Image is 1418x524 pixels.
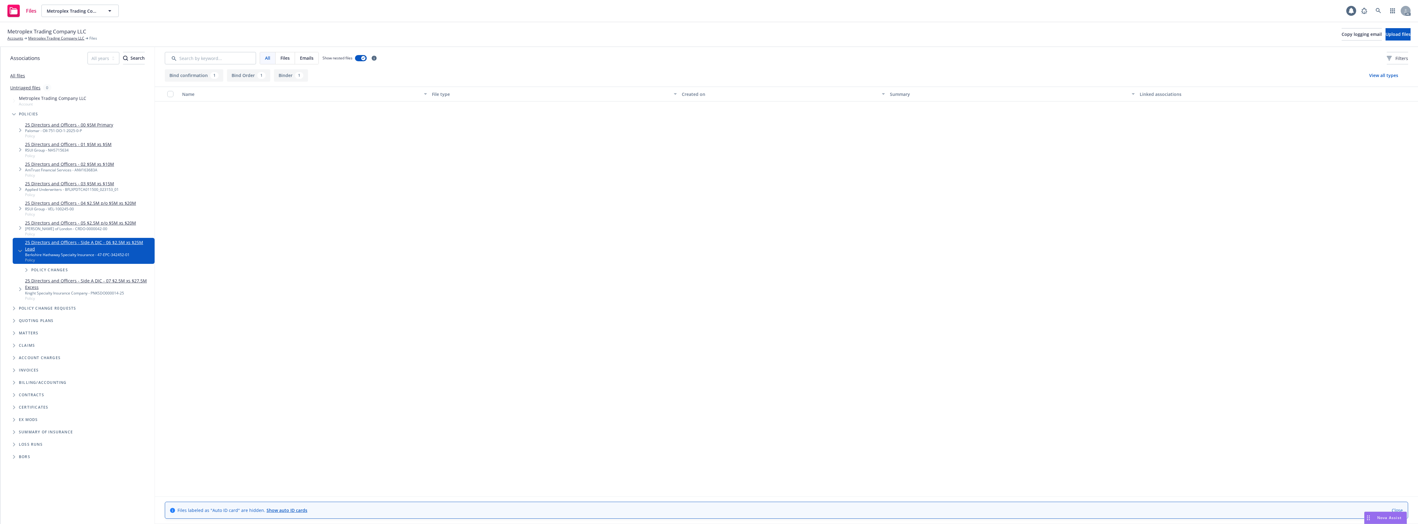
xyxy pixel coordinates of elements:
span: Files [89,36,97,41]
div: 1 [210,72,219,79]
a: Accounts [7,36,23,41]
div: Name [182,91,420,97]
button: File type [429,87,679,101]
button: Summary [887,87,1137,101]
button: Bind confirmation [165,69,223,82]
button: Created on [679,87,887,101]
div: 0 [43,84,51,91]
span: Account [19,101,86,107]
div: Summary [890,91,1128,97]
span: Show nested files [322,55,352,61]
div: Applied Underwriters - BFLXPDTCA011500_023153_01 [25,187,119,192]
span: Upload files [1386,31,1411,37]
span: All [265,55,270,61]
span: Account charges [19,356,61,360]
span: Emails [300,55,314,61]
div: Berkshire Hathaway Specialty Insurance - 47-EPC-342452-01 [25,252,152,257]
span: Policy [25,133,113,139]
span: Files [280,55,290,61]
span: Policy change requests [19,307,76,310]
a: Close [1392,507,1403,513]
span: Associations [10,54,40,62]
a: 25 Directors and Officers - 01 $5M xs $5M [25,141,112,148]
a: 25 Directors and Officers - 05 $2.5M p/o $5M xs $20M [25,220,136,226]
a: Switch app [1386,5,1399,17]
a: Show auto ID cards [267,507,307,513]
button: Linked associations [1137,87,1387,101]
div: Linked associations [1140,91,1385,97]
span: Filters [1395,55,1408,62]
a: 25 Directors and Officers - Side A DIC - 06 $2.5M xs $25M Lead [25,239,152,252]
span: Invoices [19,368,39,372]
span: Billing/Accounting [19,381,67,384]
span: Contracts [19,393,44,397]
div: Folder Tree Example [0,376,155,463]
span: BORs [19,455,30,459]
span: Claims [19,344,35,347]
button: Upload files [1386,28,1411,41]
span: Policy [25,231,136,237]
div: Created on [682,91,878,97]
a: 25 Directors and Officers - 00 $5M Primary [25,122,113,128]
a: Files [5,2,39,19]
div: [PERSON_NAME] of London - CRDO-0000042-00 [25,226,136,231]
span: Files [26,8,36,13]
span: Certificates [19,406,48,409]
button: SearchSearch [123,52,145,64]
div: 1 [295,72,303,79]
a: Report a Bug [1358,5,1370,17]
span: Ex Mods [19,418,38,422]
a: Search [1372,5,1385,17]
span: Metroplex Trading Company LLC [7,28,86,36]
a: Metroplex Trading Company LLC [28,36,84,41]
div: Knight Specialty Insurance Company - PNKSDO000014-25 [25,290,152,296]
span: Loss Runs [19,443,43,446]
a: Untriaged files [10,84,41,91]
a: All files [10,73,25,79]
button: Metroplex Trading Company LLC [41,5,119,17]
button: Nova Assist [1364,512,1407,524]
span: Summary of insurance [19,430,73,434]
div: RSUI Group - VEL-100245-00 [25,206,136,212]
a: 25 Directors and Officers - 04 $2.5M p/o $5M xs $20M [25,200,136,206]
span: Quoting plans [19,319,54,323]
a: 25 Directors and Officers - 03 $5M xs $15M [25,180,119,187]
span: Policy [25,192,119,197]
button: Bind Order [227,69,270,82]
button: View all types [1359,69,1408,82]
span: Policy [25,173,114,178]
div: Palomar - OII-751-DO-1-2025-0-P [25,128,113,133]
div: AmTrust Financial Services - ANV163683A [25,167,114,173]
span: Metroplex Trading Company LLC [47,8,100,14]
button: Filters [1387,52,1408,64]
span: Files labeled as "Auto ID card" are hidden. [177,507,307,513]
div: Drag to move [1365,512,1372,524]
span: Matters [19,331,38,335]
input: Select all [167,91,173,97]
a: 25 Directors and Officers - 02 $5M xs $10M [25,161,114,167]
svg: Search [123,56,128,61]
span: Policy [25,153,112,158]
a: 25 Directors and Officers - Side A DIC - 07 $2.5M xs $27.5M Excess [25,277,152,290]
div: RSUI Group - NHS715634 [25,148,112,153]
span: Nova Assist [1377,515,1402,520]
span: Policies [19,112,38,116]
span: Policy [25,212,136,217]
div: Tree Example [0,94,155,376]
span: Copy logging email [1342,31,1382,37]
span: Metroplex Trading Company LLC [19,95,86,101]
button: Binder [274,69,308,82]
span: Policy changes [31,268,68,272]
span: Policy [25,257,152,263]
div: File type [432,91,670,97]
button: Copy logging email [1342,28,1382,41]
div: Search [123,52,145,64]
div: 1 [257,72,266,79]
span: Filters [1387,55,1408,62]
button: Name [180,87,429,101]
input: Search by keyword... [165,52,256,64]
span: Policy [25,296,152,301]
